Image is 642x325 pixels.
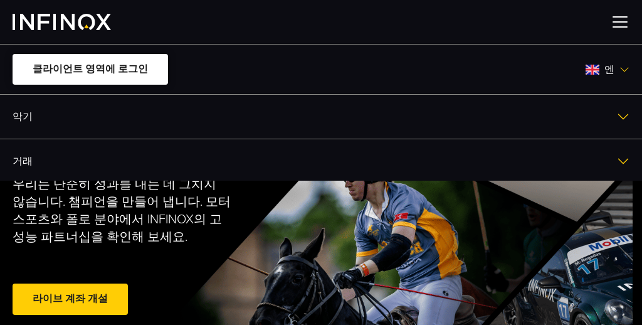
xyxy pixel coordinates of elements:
[13,155,33,168] font: 거래
[33,292,108,305] font: 라이브 계좌 개설
[33,63,148,75] font: 클라이언트 영역에 로그인
[604,63,614,76] font: 엔
[13,110,33,123] font: 악기
[13,54,168,85] a: 클라이언트 영역에 로그인
[13,284,128,314] a: 라이브 계좌 개설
